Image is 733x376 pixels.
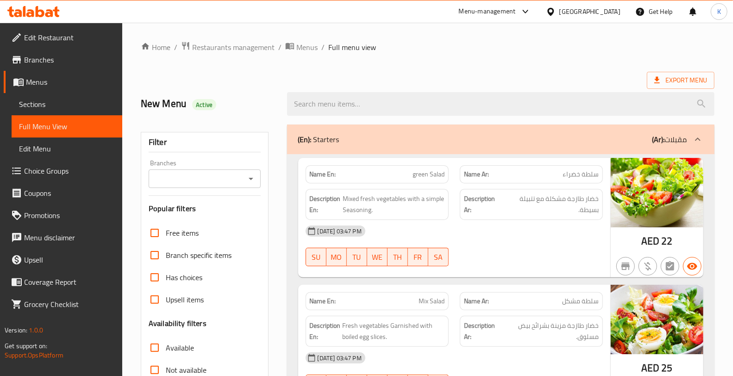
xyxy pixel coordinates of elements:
[5,324,27,336] span: Version:
[24,32,115,43] span: Edit Restaurant
[141,97,276,111] h2: New Menu
[314,227,365,236] span: [DATE] 03:47 PM
[24,254,115,265] span: Upsell
[192,100,216,109] span: Active
[562,296,599,306] span: سلطة مشكل
[367,248,388,266] button: WE
[285,41,318,53] a: Menus
[503,193,599,216] span: خضار طازجة مشكلة مع تتبيلة بسيطة.
[639,257,657,276] button: Purchased item
[428,248,449,266] button: SA
[310,251,323,264] span: SU
[413,169,445,179] span: green Salad
[4,49,122,71] a: Branches
[4,226,122,249] a: Menu disclaimer
[4,249,122,271] a: Upsell
[19,121,115,132] span: Full Menu View
[683,257,702,276] button: Available
[166,227,199,238] span: Free items
[141,42,170,53] a: Home
[29,324,43,336] span: 1.0.0
[4,271,122,293] a: Coverage Report
[310,296,336,306] strong: Name En:
[310,169,336,179] strong: Name En:
[391,251,404,264] span: TH
[12,115,122,138] a: Full Menu View
[149,132,261,152] div: Filter
[166,272,202,283] span: Has choices
[24,210,115,221] span: Promotions
[351,251,363,264] span: TU
[174,42,177,53] li: /
[12,138,122,160] a: Edit Menu
[192,42,275,53] span: Restaurants management
[24,299,115,310] span: Grocery Checklist
[141,41,714,53] nav: breadcrumb
[419,296,445,306] span: Mix Salad
[616,257,635,276] button: Not branch specific item
[662,232,673,250] span: 22
[5,340,47,352] span: Get support on:
[287,92,714,116] input: search
[19,143,115,154] span: Edit Menu
[24,165,115,176] span: Choice Groups
[166,294,204,305] span: Upsell items
[459,6,516,17] div: Menu-management
[343,193,445,216] span: Mixed fresh vegetables with a simple Seasoning.
[328,42,376,53] span: Full menu view
[181,41,275,53] a: Restaurants management
[192,99,216,110] div: Active
[412,251,425,264] span: FR
[166,250,232,261] span: Branch specific items
[611,158,703,227] img: %D8%B3%D9%84%D8%B7%D8%A9_%D8%AE%D8%B6%D8%B1%D8%A7%D8%A1638929206207111940.jpg
[641,232,659,250] span: AED
[330,251,343,264] span: MO
[464,169,489,179] strong: Name Ar:
[4,204,122,226] a: Promotions
[298,134,339,145] p: Starters
[464,193,501,216] strong: Description Ar:
[321,42,325,53] li: /
[314,354,365,363] span: [DATE] 03:47 PM
[611,285,703,354] img: %D8%B3%D9%84%D8%B7%D8%A9_%D9%85%D8%B9_%D8%A8%D9%8A%D8%B6638929206209859350.jpg
[296,42,318,53] span: Menus
[310,193,341,216] strong: Description En:
[4,293,122,315] a: Grocery Checklist
[563,169,599,179] span: سلطة خضراء
[464,320,501,343] strong: Description Ar:
[4,26,122,49] a: Edit Restaurant
[4,71,122,93] a: Menus
[19,99,115,110] span: Sections
[149,203,261,214] h3: Popular filters
[24,276,115,288] span: Coverage Report
[647,72,714,89] span: Export Menu
[287,125,714,154] div: (En): Starters(Ar):مقبلات
[343,320,445,343] span: Fresh vegetables Garnished with boiled egg slices.
[24,188,115,199] span: Coupons
[4,160,122,182] a: Choice Groups
[4,182,122,204] a: Coupons
[166,342,194,353] span: Available
[26,76,115,88] span: Menus
[661,257,679,276] button: Not has choices
[408,248,428,266] button: FR
[559,6,620,17] div: [GEOGRAPHIC_DATA]
[244,172,257,185] button: Open
[5,349,63,361] a: Support.OpsPlatform
[24,54,115,65] span: Branches
[652,132,664,146] b: (Ar):
[310,320,341,343] strong: Description En:
[502,320,599,343] span: خضار طازجة مزينة بشرائح بيض مسلوق.
[298,132,312,146] b: (En):
[371,251,384,264] span: WE
[326,248,347,266] button: MO
[12,93,122,115] a: Sections
[717,6,721,17] span: K
[24,232,115,243] span: Menu disclaimer
[166,364,207,376] span: Not available
[347,248,367,266] button: TU
[432,251,445,264] span: SA
[654,75,707,86] span: Export Menu
[278,42,282,53] li: /
[652,134,687,145] p: مقبلات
